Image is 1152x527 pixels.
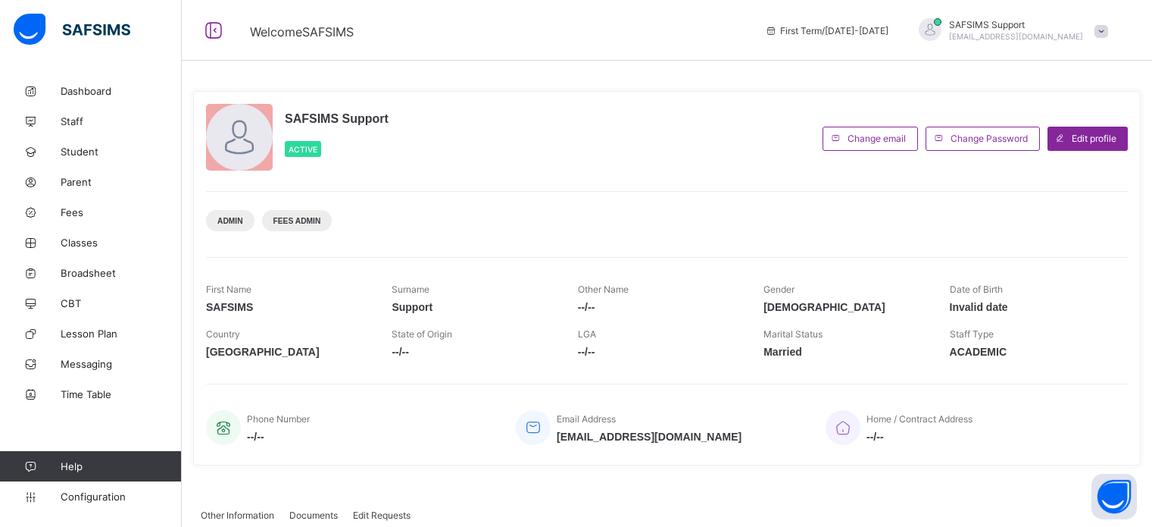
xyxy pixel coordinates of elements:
span: Country [206,328,240,340]
span: Staff [61,115,182,127]
span: Help [61,460,181,472]
span: Lesson Plan [61,328,182,340]
span: Parent [61,176,182,188]
span: [GEOGRAPHIC_DATA] [206,346,369,358]
span: Edit profile [1072,133,1116,144]
span: State of Origin [392,328,452,340]
span: --/-- [392,346,554,358]
span: Phone Number [247,413,310,425]
span: Date of Birth [950,284,1003,295]
span: CBT [61,297,182,309]
span: Messaging [61,358,182,370]
span: Classes [61,237,182,249]
span: SAFSIMS Support [949,19,1083,30]
span: --/-- [578,346,741,358]
span: [EMAIL_ADDRESS][DOMAIN_NAME] [949,32,1083,41]
span: Marital Status [763,328,823,340]
span: session/term information [765,25,888,36]
span: Gender [763,284,795,295]
span: Student [61,146,182,158]
span: First Name [206,284,251,295]
span: Email Address [557,413,616,425]
span: Change email [848,133,906,144]
img: safsims [14,14,130,45]
span: [EMAIL_ADDRESS][DOMAIN_NAME] [557,431,741,443]
span: --/-- [866,431,972,443]
span: Married [763,346,926,358]
span: Support [392,301,554,313]
span: Admin [217,217,243,225]
span: --/-- [578,301,741,313]
span: Fees Admin [273,217,321,225]
span: Change Password [951,133,1028,144]
span: --/-- [247,431,310,443]
span: Active [289,145,317,154]
span: Other Information [201,510,274,521]
span: Configuration [61,491,181,503]
span: Surname [392,284,429,295]
span: LGA [578,328,596,340]
button: Open asap [1091,474,1137,519]
span: SAFSIMS [206,301,369,313]
span: Edit Requests [353,510,411,521]
span: Staff Type [950,328,994,340]
span: Fees [61,206,182,218]
span: Home / Contract Address [866,413,972,425]
span: Invalid date [950,301,1113,313]
span: Time Table [61,388,182,400]
span: Dashboard [61,85,182,97]
span: Broadsheet [61,267,182,279]
div: SAFSIMSSupport [904,18,1116,43]
span: [DEMOGRAPHIC_DATA] [763,301,926,313]
span: Other Name [578,284,629,295]
span: SAFSIMS Support [285,112,389,126]
span: Welcome SAFSIMS [250,24,354,39]
span: Documents [289,510,338,521]
span: ACADEMIC [950,346,1113,358]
